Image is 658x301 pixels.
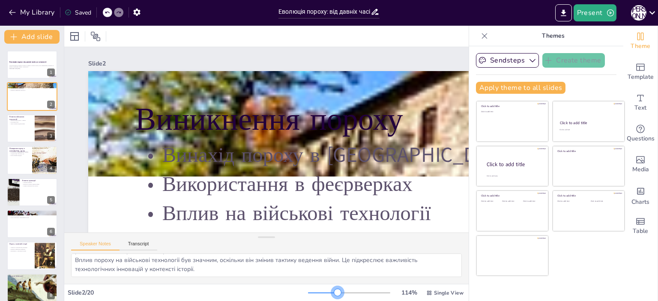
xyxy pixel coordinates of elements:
[555,4,572,21] button: Export to PowerPoint
[9,250,32,252] p: Важливість у військовій справі
[9,121,32,123] p: Нові види зброї
[623,87,658,118] div: Add text boxes
[47,292,55,299] div: 8
[502,200,521,203] div: Click to add text
[9,152,30,153] p: Поширення в [GEOGRAPHIC_DATA]
[481,104,542,108] div: Click to add title
[399,289,419,297] div: 114 %
[481,200,500,203] div: Click to add text
[6,6,58,19] button: My Library
[591,200,618,203] div: Click to add text
[634,103,646,113] span: Text
[557,200,584,203] div: Click to add text
[7,210,57,238] div: 6
[628,72,654,82] span: Template
[9,280,55,282] p: Піротехніка та боєприпаси
[120,241,158,250] button: Transcript
[22,182,55,183] p: Основи артилерії
[7,82,57,110] div: 2
[7,178,57,206] div: 5
[632,165,649,174] span: Media
[7,241,57,270] div: 7
[631,4,646,21] button: О [PERSON_NAME]
[9,249,32,250] p: Вплив на військові конфлікти
[9,84,55,86] p: Виникнення пороху
[4,30,60,44] button: Add slide
[47,69,55,76] div: 1
[68,289,308,297] div: Slide 2 / 20
[631,197,649,207] span: Charts
[47,196,55,204] div: 5
[9,116,32,120] p: Розвиток військових технологій
[9,86,55,88] p: Винахід пороху в [GEOGRAPHIC_DATA]
[47,260,55,268] div: 7
[434,289,464,296] span: Single View
[559,129,616,131] div: Click to add text
[9,277,55,279] p: Використання в сучасних технологіях
[9,147,30,152] p: Поширення пороху в [GEOGRAPHIC_DATA]
[476,53,539,68] button: Sendsteps
[9,247,32,249] p: Заміна на нові вибухові речовини
[9,243,32,246] p: Порох у новітній історії
[47,101,55,108] div: 2
[523,200,542,203] div: Click to add text
[47,132,55,140] div: 3
[476,82,565,94] button: Apply theme to all slides
[487,175,541,177] div: Click to add body
[560,120,617,125] div: Click to add title
[574,4,616,21] button: Present
[9,89,55,91] p: Вплив на військові технології
[623,57,658,87] div: Add ready made slides
[47,228,55,235] div: 6
[9,68,55,70] p: Generated with [URL]
[22,183,55,185] p: Вплив на тактику ведення війни
[542,53,605,68] button: Create theme
[22,179,55,182] p: Розвиток артилерії
[9,211,55,214] p: Вплив на світову історію
[487,161,541,168] div: Click to add title
[481,111,542,113] div: Click to add text
[9,155,30,156] p: Нові тактичні підходи
[481,194,542,197] div: Click to add title
[633,226,648,236] span: Table
[9,123,32,125] p: Зміна тактики ведення війни
[557,194,619,197] div: Click to add title
[9,214,55,215] p: Вплив на політичні карти
[68,30,81,43] div: Layout
[9,275,55,277] p: Сучасні технології
[71,253,462,277] textarea: Винахід пороху в [GEOGRAPHIC_DATA] в IX столітті став важливим етапом в історії технологій. Це бу...
[278,6,371,18] input: Insert title
[623,26,658,57] div: Change the overall theme
[9,153,30,155] p: Модернізація збройних сил
[7,114,57,143] div: 3
[623,149,658,180] div: Add images, graphics, shapes or video
[7,146,57,174] div: 4
[7,51,57,79] div: 1
[631,42,650,51] span: Theme
[9,215,55,217] p: Значущі конфлікти
[623,180,658,211] div: Add charts and graphs
[623,211,658,241] div: Add a table
[9,119,32,121] p: Використання пороху у війнах
[557,149,619,153] div: Click to add title
[65,9,91,17] div: Saved
[9,61,46,63] strong: Еволюція пороху: від давніх часів до сучасності
[631,5,646,21] div: О [PERSON_NAME]
[9,279,55,280] p: Залишення важливим елементом
[22,185,55,187] p: Символ військової могутності
[9,88,55,89] p: Використання в феєрверках
[90,31,101,42] span: Position
[9,217,55,218] p: Роль технологій у формуванні історії
[9,65,55,68] p: Ця презентація досліджує історію й хімічну історію пороху, його виникнення, розвиток та вплив на ...
[623,118,658,149] div: Get real-time input from your audience
[71,241,120,250] button: Speaker Notes
[627,134,655,143] span: Questions
[491,26,615,46] p: Themes
[47,164,55,172] div: 4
